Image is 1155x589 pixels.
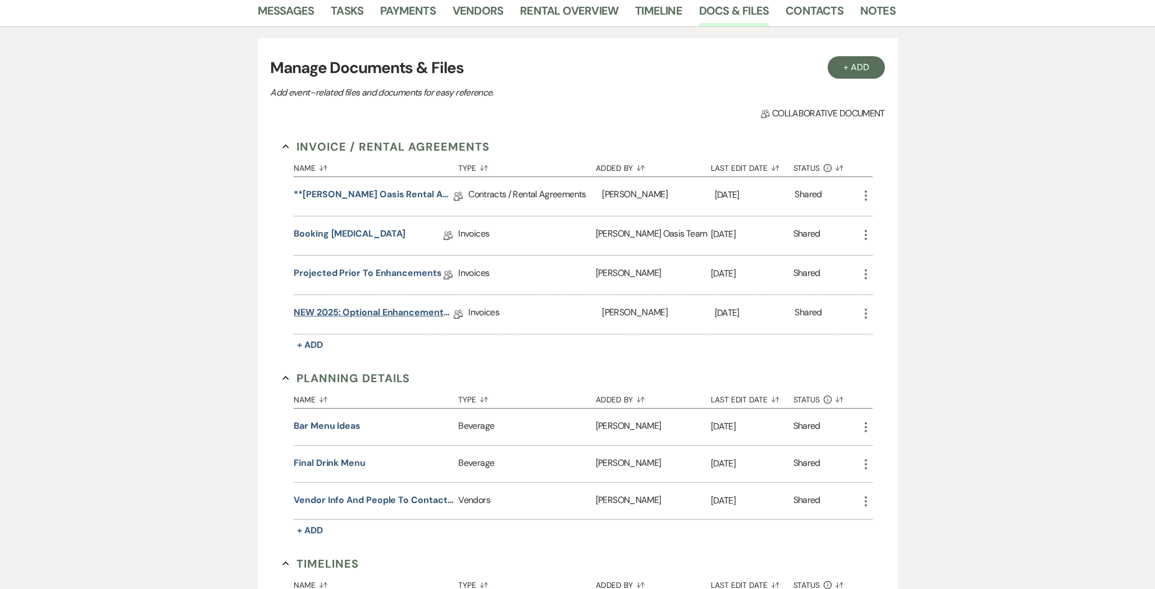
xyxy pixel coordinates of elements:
[458,446,595,482] div: Beverage
[453,2,503,26] a: Vendors
[294,306,454,323] a: NEW 2025: Optional Enhancements + Information
[711,266,793,281] p: [DATE]
[294,337,326,353] button: + Add
[711,493,793,508] p: [DATE]
[860,2,896,26] a: Notes
[828,56,885,79] button: + Add
[711,387,793,408] button: Last Edit Date
[294,387,458,408] button: Name
[297,524,323,536] span: + Add
[793,581,820,589] span: Status
[458,216,595,255] div: Invoices
[297,339,323,351] span: + Add
[795,306,821,323] div: Shared
[795,188,821,205] div: Shared
[793,155,859,176] button: Status
[786,2,843,26] a: Contacts
[793,164,820,172] span: Status
[602,295,714,334] div: [PERSON_NAME]
[793,456,820,472] div: Shared
[294,456,366,470] button: Final Drink Menu
[458,387,595,408] button: Type
[711,227,793,242] p: [DATE]
[793,419,820,434] div: Shared
[596,446,711,482] div: [PERSON_NAME]
[458,483,595,519] div: Vendors
[635,2,682,26] a: Timeline
[468,177,602,216] div: Contracts / Rental Agreements
[596,409,711,445] div: [PERSON_NAME]
[294,493,454,507] button: Vendor Info and People to Contact Day of Wedding
[282,138,490,155] button: Invoice / Rental Agreements
[602,177,714,216] div: [PERSON_NAME]
[294,419,360,433] button: Bar Menu Ideas
[793,266,820,284] div: Shared
[258,2,314,26] a: Messages
[458,409,595,445] div: Beverage
[699,2,769,26] a: Docs & Files
[294,155,458,176] button: Name
[282,370,410,387] button: Planning Details
[282,555,359,572] button: Timelines
[458,155,595,176] button: Type
[711,456,793,471] p: [DATE]
[294,523,326,538] button: + Add
[294,227,405,244] a: Booking [MEDICAL_DATA]
[793,396,820,404] span: Status
[793,227,820,244] div: Shared
[380,2,436,26] a: Payments
[596,155,711,176] button: Added By
[793,493,820,509] div: Shared
[270,56,884,80] h3: Manage Documents & Files
[596,387,711,408] button: Added By
[520,2,618,26] a: Rental Overview
[270,85,663,100] p: Add event–related files and documents for easy reference.
[458,256,595,294] div: Invoices
[596,483,711,519] div: [PERSON_NAME]
[711,155,793,176] button: Last Edit Date
[761,107,884,120] span: Collaborative document
[715,306,795,320] p: [DATE]
[715,188,795,202] p: [DATE]
[294,188,454,205] a: **[PERSON_NAME] Oasis Rental Agreement**
[793,387,859,408] button: Status
[711,419,793,434] p: [DATE]
[596,256,711,294] div: [PERSON_NAME]
[331,2,363,26] a: Tasks
[468,295,602,334] div: Invoices
[294,266,442,284] a: Projected Prior to Enhancements
[596,216,711,255] div: [PERSON_NAME] Oasis Team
